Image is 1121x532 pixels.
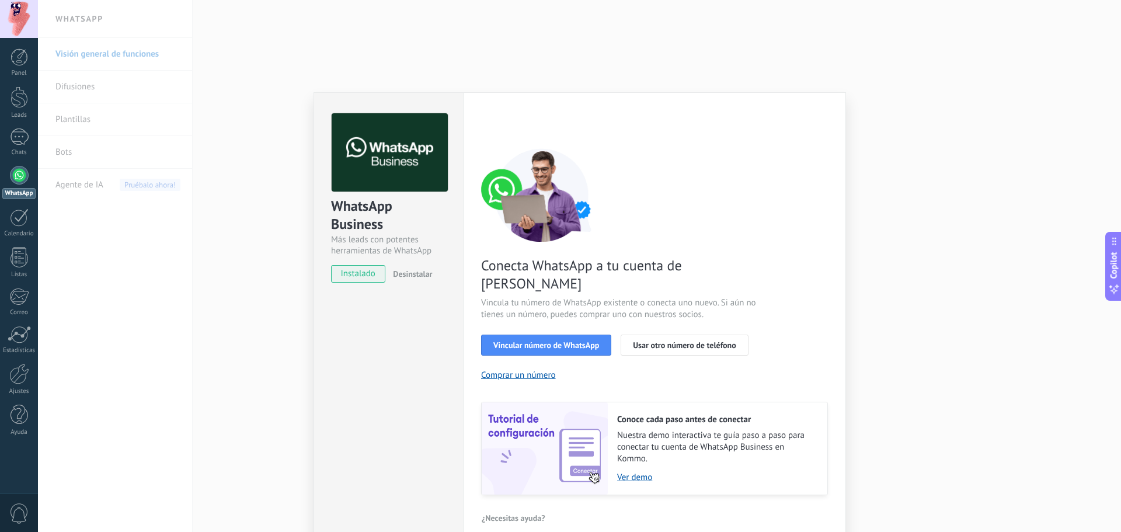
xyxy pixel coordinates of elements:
button: Desinstalar [388,265,432,283]
div: Leads [2,112,36,119]
span: Vincula tu número de WhatsApp existente o conecta uno nuevo. Si aún no tienes un número, puedes c... [481,297,759,321]
div: Panel [2,69,36,77]
div: Listas [2,271,36,279]
span: Conecta WhatsApp a tu cuenta de [PERSON_NAME] [481,256,759,293]
img: logo_main.png [332,113,448,192]
div: Más leads con potentes herramientas de WhatsApp [331,234,446,256]
div: Ayuda [2,429,36,436]
div: Calendario [2,230,36,238]
button: Comprar un número [481,370,556,381]
a: Ver demo [617,472,816,483]
button: Vincular número de WhatsApp [481,335,611,356]
button: ¿Necesitas ayuda? [481,509,546,527]
img: connect number [481,148,604,242]
span: Desinstalar [393,269,432,279]
span: ¿Necesitas ayuda? [482,514,545,522]
span: Vincular número de WhatsApp [493,341,599,349]
span: instalado [332,265,385,283]
span: Copilot [1108,252,1120,279]
div: Chats [2,149,36,157]
div: Correo [2,309,36,317]
span: Nuestra demo interactiva te guía paso a paso para conectar tu cuenta de WhatsApp Business en Kommo. [617,430,816,465]
span: Usar otro número de teléfono [633,341,736,349]
div: Estadísticas [2,347,36,354]
h2: Conoce cada paso antes de conectar [617,414,816,425]
button: Usar otro número de teléfono [621,335,748,356]
div: WhatsApp [2,188,36,199]
div: WhatsApp Business [331,197,446,234]
div: Ajustes [2,388,36,395]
